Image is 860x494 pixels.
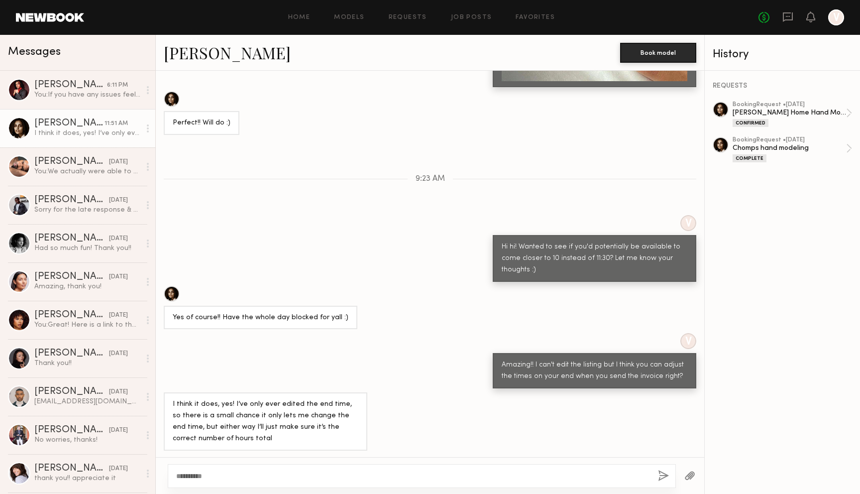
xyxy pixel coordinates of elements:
a: bookingRequest •[DATE][PERSON_NAME] Home Hand ModelingConfirmed [733,102,852,127]
div: History [713,49,852,60]
div: [PERSON_NAME] [34,464,109,474]
div: [DATE] [109,272,128,282]
a: Requests [389,14,427,21]
div: [PERSON_NAME] [34,272,109,282]
div: booking Request • [DATE] [733,137,846,143]
a: Job Posts [451,14,492,21]
div: 11:51 AM [105,119,128,128]
div: Sorry for the late response & hopefully we get to work together in the future [34,205,140,215]
div: [DATE] [109,349,128,359]
div: Chomps hand modeling [733,143,846,153]
div: [DATE] [109,426,128,435]
div: [DATE] [109,157,128,167]
div: [PERSON_NAME] [34,425,109,435]
a: Models [334,14,364,21]
div: [PERSON_NAME] [34,310,109,320]
div: You: Great! Here is a link to the assets: [URL][DOMAIN_NAME] And here are the tags to use :) Clie... [34,320,140,330]
div: I think it does, yes! I’ve only ever edited the end time, so there is a small chance it only lets... [34,128,140,138]
a: [PERSON_NAME] [164,42,291,63]
div: Perfect!! Will do :) [173,118,230,129]
div: [DATE] [109,311,128,320]
div: 6:11 PM [107,81,128,90]
div: [PERSON_NAME] Home Hand Modeling [733,108,846,118]
div: [PERSON_NAME] [34,80,107,90]
div: [PERSON_NAME] [34,387,109,397]
div: Thank you!! [34,359,140,368]
div: Confirmed [733,119,768,127]
div: You: If you have any issues feel free to text me 201.365.8781 [34,90,140,100]
div: You: We actually were able to fill this already, I'm so sorry!! I'll definitely reach out in the ... [34,167,140,176]
button: Book model [620,43,696,63]
div: No worries, thanks! [34,435,140,445]
div: booking Request • [DATE] [733,102,846,108]
a: Home [288,14,311,21]
a: bookingRequest •[DATE]Chomps hand modelingComplete [733,137,852,162]
div: Had so much fun! Thank you!! [34,244,140,253]
div: Amazing, thank you! [34,282,140,291]
a: V [828,9,844,25]
div: REQUESTS [713,83,852,90]
div: [DATE] [109,387,128,397]
div: [PERSON_NAME] [34,119,105,128]
a: Favorites [516,14,555,21]
div: Yes of course!! Have the whole day blocked for yall :) [173,312,348,324]
div: [DATE] [109,464,128,474]
div: [PERSON_NAME] [34,349,109,359]
div: Complete [733,154,766,162]
div: Amazing!! I can't edit the listing but I think you can adjust the times on your end when you send... [502,360,687,382]
div: I think it does, yes! I’ve only ever edited the end time, so there is a small chance it only lets... [173,399,358,445]
span: 9:23 AM [416,175,445,183]
div: [DATE] [109,196,128,205]
div: [PERSON_NAME] [34,234,109,244]
div: [EMAIL_ADDRESS][DOMAIN_NAME] [34,397,140,406]
div: [PERSON_NAME] [34,195,109,205]
span: Messages [8,46,61,58]
div: [PERSON_NAME] [34,157,109,167]
div: thank you!! appreciate it [34,474,140,483]
div: [DATE] [109,234,128,244]
div: Hi hi! Wanted to see if you'd potentially be available to come closer to 10 instead of 11:30? Let... [502,242,687,276]
a: Book model [620,48,696,56]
